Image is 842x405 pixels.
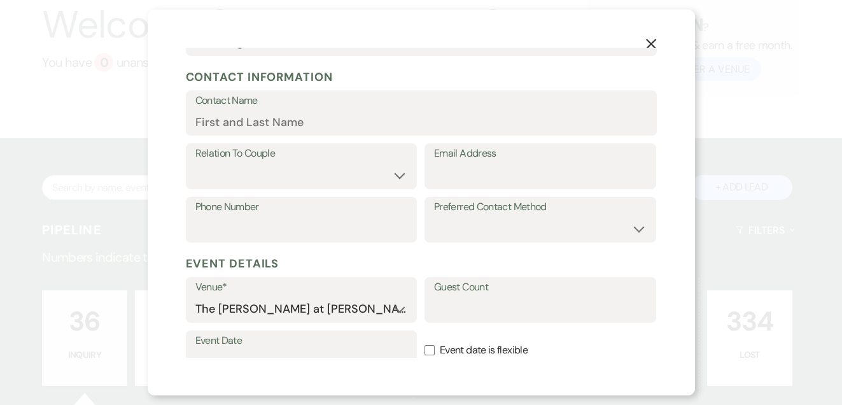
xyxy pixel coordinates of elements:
[425,345,435,355] input: Event date is flexible
[195,110,647,134] input: First and Last Name
[195,350,408,376] button: Choose desired date
[434,198,647,217] label: Preferred Contact Method
[434,145,647,163] label: Email Address
[186,254,657,273] h5: Event Details
[195,92,647,110] label: Contact Name
[195,198,408,217] label: Phone Number
[195,278,408,297] label: Venue*
[434,278,647,297] label: Guest Count
[186,67,657,87] h5: Contact Information
[195,145,408,163] label: Relation To Couple
[195,332,408,350] label: Event Date
[425,330,656,371] label: Event date is flexible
